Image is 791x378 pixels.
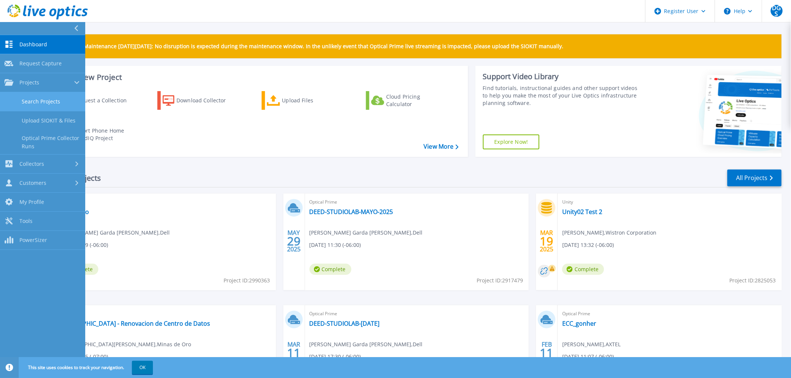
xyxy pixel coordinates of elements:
div: Import Phone Home CloudIQ Project [73,127,132,142]
span: Project ID: 2825053 [730,276,776,285]
p: Scheduled Maintenance [DATE][DATE]: No disruption is expected during the maintenance window. In t... [56,43,564,49]
div: Upload Files [282,93,342,108]
span: [PERSON_NAME] Garda [PERSON_NAME] , Dell [56,229,170,237]
span: Request Capture [19,60,62,67]
a: Upload Files [262,91,345,110]
div: FEB 2025 [540,339,554,366]
span: Complete [562,264,604,275]
span: Optical Prime [310,310,524,318]
span: Optical Prime [562,310,777,318]
span: Complete [310,264,351,275]
div: Support Video Library [483,72,640,81]
span: This site uses cookies to track your navigation. [21,361,153,374]
span: Projects [19,79,39,86]
a: Cloud Pricing Calculator [366,91,449,110]
span: Customers [19,180,46,186]
span: Project ID: 2917479 [477,276,523,285]
div: MAR 2025 [287,339,301,366]
span: [PERSON_NAME] Garda [PERSON_NAME] , Dell [310,340,423,348]
div: MAY 2025 [287,227,301,255]
span: [PERSON_NAME] , AXTEL [562,340,621,348]
span: [DEMOGRAPHIC_DATA][PERSON_NAME] , Minas de Oro [56,340,191,348]
span: [PERSON_NAME] , Wistron Corporation [562,229,656,237]
span: [DATE] 11:30 (-06:00) [310,241,361,249]
button: OK [132,361,153,374]
a: Request a Collection [53,91,136,110]
a: Unity02 Test 2 [562,208,602,216]
span: [PERSON_NAME] Garda [PERSON_NAME] , Dell [310,229,423,237]
a: All Projects [727,170,782,186]
span: Optical Prime [310,198,524,206]
a: Explore Now! [483,134,540,149]
span: DGS [771,5,783,17]
span: [DATE] 17:30 (-06:00) [310,353,361,361]
span: Tools [19,218,33,224]
span: My Profile [19,199,44,205]
div: MAR 2025 [540,227,554,255]
a: DEED-STUDIOLAB-[DATE] [310,320,380,327]
div: Request a Collection [74,93,134,108]
div: Find tutorials, instructional guides and other support videos to help you make the most of your L... [483,84,640,107]
span: 11 [540,350,554,356]
span: 29 [287,238,301,244]
span: Collectors [19,161,44,167]
span: 11 [287,350,301,356]
span: [DATE] 11:07 (-06:00) [562,353,614,361]
span: [DATE] 13:32 (-06:00) [562,241,614,249]
span: Project ID: 2990363 [224,276,270,285]
div: Download Collector [176,93,236,108]
span: 19 [540,238,554,244]
span: Optical Prime [56,198,271,206]
a: View More [424,143,458,150]
a: Download Collector [157,91,241,110]
h3: Start a New Project [53,73,458,81]
a: [GEOGRAPHIC_DATA] - Renovacion de Centro de Datos [56,320,210,327]
span: Optical Prime [56,310,271,318]
span: Unity [562,198,777,206]
a: DEED-STUDIOLAB-MAYO-2025 [310,208,393,216]
span: Dashboard [19,41,47,48]
a: ECC_gonher [562,320,596,327]
span: PowerSizer [19,237,47,244]
div: Cloud Pricing Calculator [386,93,446,108]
